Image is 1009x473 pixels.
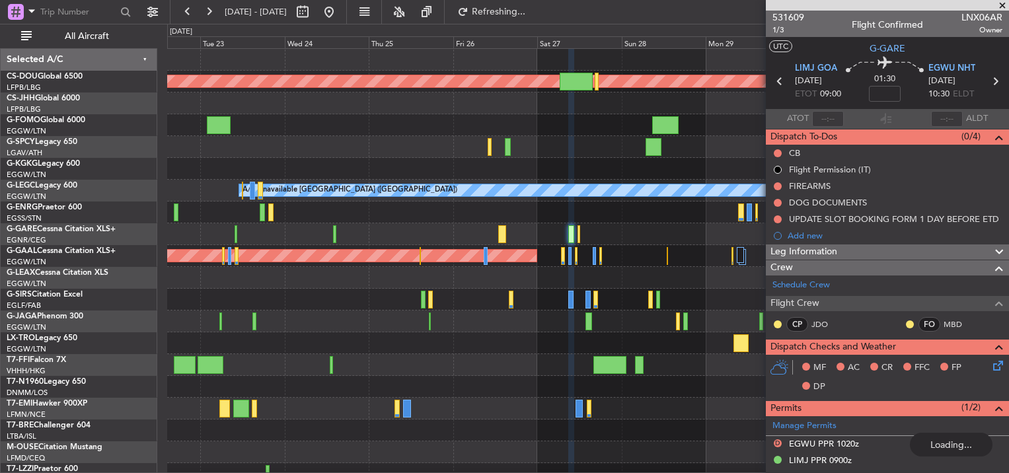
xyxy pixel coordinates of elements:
[7,225,37,233] span: G-GARE
[7,170,46,180] a: EGGW/LTN
[7,378,44,386] span: T7-N1960
[918,317,940,332] div: FO
[770,260,793,275] span: Crew
[953,88,974,101] span: ELDT
[7,421,34,429] span: T7-BRE
[7,116,85,124] a: G-FOMOGlobal 6000
[7,138,35,146] span: G-SPCY
[772,279,830,292] a: Schedule Crew
[874,73,895,86] span: 01:30
[200,36,284,48] div: Tue 23
[537,36,621,48] div: Sat 27
[453,36,537,48] div: Fri 26
[795,75,822,88] span: [DATE]
[870,42,905,55] span: G-GARE
[770,401,802,416] span: Permits
[961,400,981,414] span: (1/2)
[952,361,961,375] span: FP
[7,465,78,473] a: T7-LZZIPraetor 600
[7,203,82,211] a: G-ENRGPraetor 600
[770,340,896,355] span: Dispatch Checks and Weather
[7,431,36,441] a: LTBA/ISL
[706,36,790,48] div: Mon 29
[772,24,804,36] span: 1/3
[7,465,34,473] span: T7-LZZI
[7,160,38,168] span: G-KGKG
[225,6,287,18] span: [DATE] - [DATE]
[7,443,38,451] span: M-OUSE
[7,453,45,463] a: LFMD/CEQ
[170,26,192,38] div: [DATE]
[813,361,826,375] span: MF
[7,83,41,92] a: LFPB/LBG
[910,433,992,456] div: Loading...
[7,366,46,376] a: VHHH/HKG
[966,112,988,126] span: ALDT
[811,318,841,330] a: JDO
[7,269,108,277] a: G-LEAXCessna Citation XLS
[7,116,40,124] span: G-FOMO
[789,147,800,159] div: CB
[852,18,923,32] div: Flight Confirmed
[7,279,46,289] a: EGGW/LTN
[770,244,837,260] span: Leg Information
[7,225,116,233] a: G-GARECessna Citation XLS+
[770,296,819,311] span: Flight Crew
[772,11,804,24] span: 531609
[40,2,116,22] input: Trip Number
[7,291,83,299] a: G-SIRSCitation Excel
[7,312,83,320] a: G-JAGAPhenom 300
[786,317,808,332] div: CP
[7,138,77,146] a: G-SPCYLegacy 650
[820,88,841,101] span: 09:00
[7,148,42,158] a: LGAV/ATH
[812,111,844,127] input: --:--
[7,160,80,168] a: G-KGKGLegacy 600
[795,62,837,75] span: LIMJ GOA
[7,334,35,342] span: LX-TRO
[789,197,867,208] div: DOG DOCUMENTS
[928,62,975,75] span: EGWU NHT
[7,378,86,386] a: T7-N1960Legacy 650
[7,203,38,211] span: G-ENRG
[787,112,809,126] span: ATOT
[7,73,83,81] a: CS-DOUGlobal 6500
[7,356,30,364] span: T7-FFI
[7,301,41,310] a: EGLF/FAB
[789,164,871,175] div: Flight Permission (IT)
[15,26,143,47] button: All Aircraft
[813,381,825,394] span: DP
[7,257,46,267] a: EGGW/LTN
[7,182,77,190] a: G-LEGCLegacy 600
[369,36,453,48] div: Thu 25
[7,104,41,114] a: LFPB/LBG
[7,213,42,223] a: EGSS/STN
[7,421,91,429] a: T7-BREChallenger 604
[772,419,837,433] a: Manage Permits
[789,213,999,225] div: UPDATE SLOT BOOKING FORM 1 DAY BEFORE ETD
[7,182,35,190] span: G-LEGC
[7,388,48,398] a: DNMM/LOS
[7,344,46,354] a: EGGW/LTN
[788,230,1002,241] div: Add new
[7,73,38,81] span: CS-DOU
[774,439,782,447] button: D
[7,126,46,136] a: EGGW/LTN
[7,400,32,408] span: T7-EMI
[795,88,817,101] span: ETOT
[7,356,66,364] a: T7-FFIFalcon 7X
[7,94,35,102] span: CS-JHH
[622,36,706,48] div: Sun 28
[944,318,973,330] a: MBD
[928,88,950,101] span: 10:30
[451,1,531,22] button: Refreshing...
[789,438,859,449] div: EGWU PPR 1020z
[471,7,527,17] span: Refreshing...
[961,11,1002,24] span: LNX06AR
[7,400,87,408] a: T7-EMIHawker 900XP
[789,180,831,192] div: FIREARMS
[7,443,102,451] a: M-OUSECitation Mustang
[7,312,37,320] span: G-JAGA
[7,410,46,419] a: LFMN/NCE
[928,75,955,88] span: [DATE]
